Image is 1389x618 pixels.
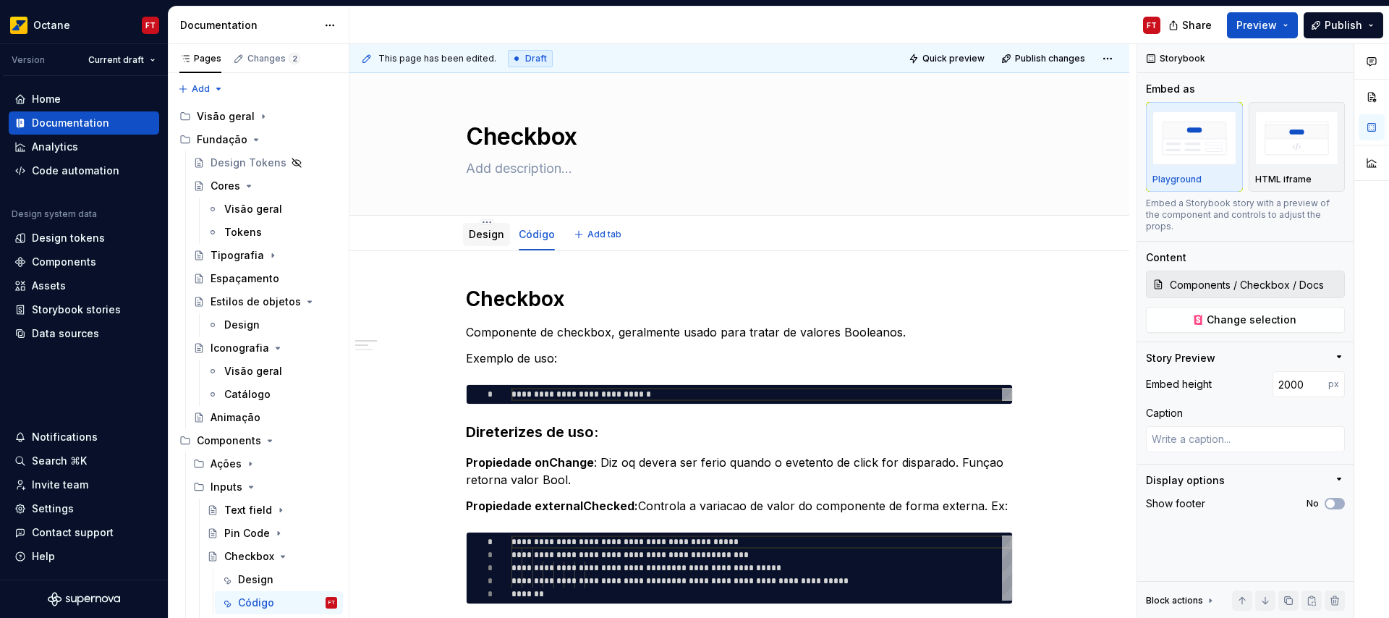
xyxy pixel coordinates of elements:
strong: Propiedade onChange [466,455,594,470]
div: Embed a Storybook story with a preview of the component and controls to adjust the props. [1146,198,1345,232]
button: Publish [1304,12,1383,38]
div: FT [328,596,335,610]
p: Componente de checkbox, geralmente usado para tratar de valores Booleanos. [466,323,1013,341]
span: Publish [1325,18,1362,33]
div: Search ⌘K [32,454,87,468]
button: Current draft [82,50,162,70]
div: Invite team [32,478,88,492]
div: Pin Code [224,526,270,541]
div: Inputs [187,475,343,499]
div: Analytics [32,140,78,154]
div: Storybook stories [32,302,121,317]
svg: Supernova Logo [48,592,120,606]
a: Visão geral [201,198,343,221]
span: Share [1182,18,1212,33]
button: Display options [1146,473,1345,488]
span: Change selection [1207,313,1296,327]
a: Espaçamento [187,267,343,290]
button: Notifications [9,426,159,449]
div: Code automation [32,164,119,178]
div: Display options [1146,473,1225,488]
a: Estilos de objetos [187,290,343,313]
div: Pages [179,53,221,64]
div: Estilos de objetos [211,295,301,309]
p: Playground [1152,174,1202,185]
p: : Diz oq devera ser ferio quando o evetento de click for disparado. Funçao retorna valor Bool. [466,454,1013,488]
button: OctaneFT [3,9,165,41]
div: FT [145,20,156,31]
div: Home [32,92,61,106]
a: Design [469,228,504,240]
div: Ações [187,452,343,475]
button: Add [174,79,228,99]
div: Version [12,54,45,66]
button: Help [9,545,159,568]
div: Código [513,219,561,249]
a: Analytics [9,135,159,158]
div: Design Tokens [211,156,286,170]
a: Iconografia [187,336,343,360]
div: Design tokens [32,231,105,245]
a: Visão geral [201,360,343,383]
div: Iconografia [211,341,269,355]
button: Publish changes [997,48,1092,69]
div: Help [32,549,55,564]
button: Contact support [9,521,159,544]
button: Share [1161,12,1221,38]
div: Tokens [224,225,262,240]
div: Documentation [32,116,109,130]
img: placeholder [1255,111,1339,164]
div: Components [197,433,261,448]
a: Tipografia [187,244,343,267]
div: Caption [1146,406,1183,420]
a: Assets [9,274,159,297]
div: Cores [211,179,240,193]
a: Storybook stories [9,298,159,321]
div: Octane [33,18,70,33]
span: Publish changes [1015,53,1085,64]
div: Settings [32,501,74,516]
span: 2 [289,53,300,64]
h1: Checkbox [466,286,1013,312]
button: placeholderHTML iframe [1249,102,1346,192]
div: Animação [211,410,260,425]
label: No [1307,498,1319,509]
button: Story Preview [1146,351,1345,365]
span: Draft [525,53,547,64]
div: Inputs [211,480,242,494]
div: Design [224,318,260,332]
a: Animação [187,406,343,429]
h3: Direterizes de uso: [466,422,1013,442]
div: Código [238,596,274,610]
a: Settings [9,497,159,520]
button: Preview [1227,12,1298,38]
a: CódigoFT [215,591,343,614]
div: Visão geral [197,109,255,124]
strong: Propiedade externalChecked: [466,499,638,513]
a: Cores [187,174,343,198]
div: Text field [224,503,272,517]
div: Block actions [1146,591,1216,611]
a: Catálogo [201,383,343,406]
a: Design [201,313,343,336]
div: Design [238,572,273,587]
div: Tipografia [211,248,264,263]
a: Tokens [201,221,343,244]
div: Fundação [197,132,247,147]
a: Home [9,88,159,111]
span: Current draft [88,54,144,66]
div: Design system data [12,208,97,220]
div: Notifications [32,430,98,444]
span: Add [192,83,210,95]
div: Changes [247,53,300,64]
p: Controla a variacao de valor do componente de forma externa. Ex: [466,497,1013,515]
button: placeholderPlayground [1146,102,1243,192]
a: Código [519,228,555,240]
div: Embed height [1146,377,1212,391]
div: Visão geral [224,364,282,378]
div: Content [1146,250,1186,265]
button: Search ⌘K [9,449,159,473]
div: Espaçamento [211,271,279,286]
div: Components [174,429,343,452]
